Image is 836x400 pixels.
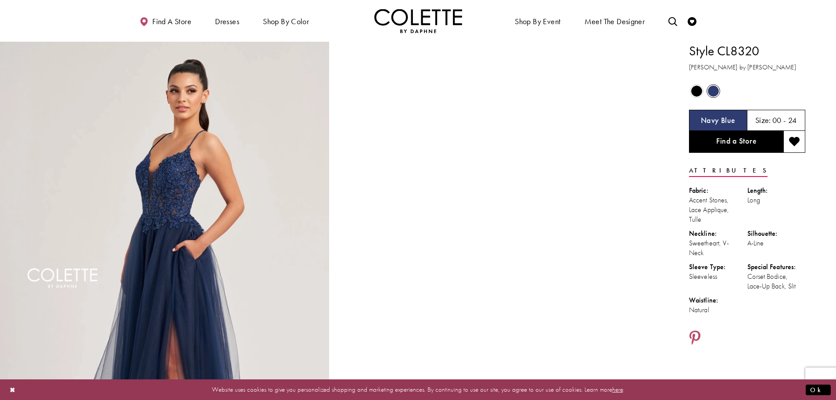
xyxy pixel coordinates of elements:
div: Product color controls state depends on size chosen [689,83,805,100]
h5: 00 - 24 [772,116,797,125]
div: Sleeve Type: [689,262,747,272]
button: Submit Dialog [806,384,831,395]
div: Special Features: [747,262,806,272]
div: Fabric: [689,186,747,195]
a: Attributes [689,164,768,177]
a: Visit Home Page [374,9,462,33]
a: here [612,385,623,394]
span: Find a store [152,17,191,26]
a: Find a store [137,9,194,33]
div: Natural [689,305,747,315]
span: Shop By Event [513,9,563,33]
video: Style CL8320 Colette by Daphne #1 autoplay loop mute video [334,42,663,206]
p: Website uses cookies to give you personalized shopping and marketing experiences. By continuing t... [63,384,773,396]
h5: Chosen color [701,116,736,125]
span: Dresses [215,17,239,26]
a: Toggle search [666,9,679,33]
div: Length: [747,186,806,195]
div: Long [747,195,806,205]
span: Dresses [213,9,241,33]
a: Find a Store [689,131,783,153]
button: Add to wishlist [783,131,805,153]
h3: [PERSON_NAME] by [PERSON_NAME] [689,62,805,72]
div: Sweetheart, V-Neck [689,238,747,258]
div: Waistline: [689,295,747,305]
a: Check Wishlist [685,9,699,33]
a: Share using Pinterest - Opens in new tab [689,330,701,347]
div: Sleeveless [689,272,747,281]
span: Shop By Event [515,17,560,26]
div: Black [689,83,704,99]
span: Size: [755,115,771,125]
div: Neckline: [689,229,747,238]
img: Colette by Daphne [374,9,462,33]
h1: Style CL8320 [689,42,805,60]
button: Close Dialog [5,382,20,397]
div: Accent Stones, Lace Applique, Tulle [689,195,747,224]
a: Meet the designer [582,9,647,33]
div: Navy Blue [706,83,721,99]
span: Meet the designer [585,17,645,26]
span: Shop by color [261,9,311,33]
div: Silhouette: [747,229,806,238]
div: A-Line [747,238,806,248]
div: Corset Bodice, Lace-Up Back, Slit [747,272,806,291]
span: Shop by color [263,17,309,26]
